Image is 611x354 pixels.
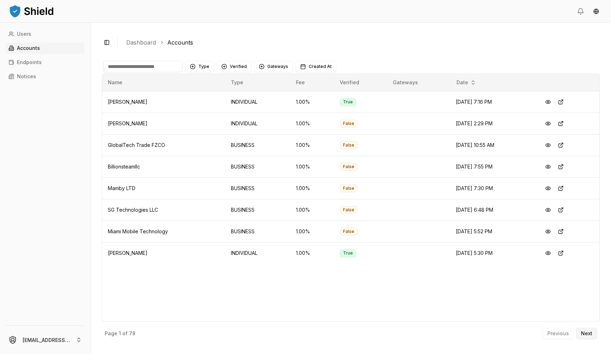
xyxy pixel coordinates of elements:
td: INDIVIDUAL [225,91,290,113]
span: GlobalTech Trade FZCO [108,142,165,148]
span: Miami Mobile Technology [108,228,168,234]
p: Users [17,32,31,36]
td: BUSINESS [225,177,290,199]
span: [DATE] 6:48 PM [456,207,493,213]
button: Date [454,77,479,88]
th: Fee [290,74,334,91]
span: 1.00 % [296,228,310,234]
a: Accounts [167,38,193,47]
nav: breadcrumb [126,38,594,47]
p: Page [105,331,117,336]
th: Name [102,74,225,91]
p: [EMAIL_ADDRESS][DOMAIN_NAME] [23,336,70,344]
span: 1.00 % [296,142,310,148]
span: 1.00 % [296,250,310,256]
span: [PERSON_NAME] [108,250,147,256]
td: BUSINESS [225,221,290,242]
p: Next [581,331,592,336]
p: Notices [17,74,36,79]
p: Accounts [17,46,40,51]
span: SG Technologies LLC [108,207,158,213]
span: 1.00 % [296,120,310,126]
td: BUSINESS [225,134,290,156]
img: ShieldPay Logo [8,4,54,18]
button: Gateways [254,61,293,72]
a: Accounts [6,42,85,54]
span: [DATE] 10:55 AM [456,142,494,148]
p: Endpoints [17,60,42,65]
a: Users [6,28,85,40]
span: 1.00 % [296,99,310,105]
a: Endpoints [6,57,85,68]
span: Created At [309,64,332,69]
th: Type [225,74,290,91]
th: Gateways [387,74,450,91]
span: [DATE] 5:30 PM [456,250,493,256]
span: 1.00 % [296,207,310,213]
button: [EMAIL_ADDRESS][DOMAIN_NAME] [3,329,87,351]
span: [PERSON_NAME] [108,120,147,126]
a: Dashboard [126,38,156,47]
span: [DATE] 7:55 PM [456,164,493,170]
button: Next [576,328,597,339]
td: INDIVIDUAL [225,113,290,134]
button: Created At [296,61,336,72]
span: Mamby LTD [108,185,135,191]
span: [DATE] 2:29 PM [456,120,493,126]
span: [DATE] 5:52 PM [456,228,492,234]
th: Verified [334,74,387,91]
p: 1 [119,331,121,336]
span: [PERSON_NAME] [108,99,147,105]
span: [DATE] 7:30 PM [456,185,493,191]
span: [DATE] 7:16 PM [456,99,492,105]
p: of [122,331,128,336]
span: Billionsteamllc [108,164,140,170]
span: 1.00 % [296,164,310,170]
td: BUSINESS [225,199,290,221]
span: 1.00 % [296,185,310,191]
a: Notices [6,71,85,82]
td: BUSINESS [225,156,290,177]
p: 78 [129,331,135,336]
td: INDIVIDUAL [225,242,290,264]
button: Type [185,61,214,72]
button: Verified [217,61,251,72]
